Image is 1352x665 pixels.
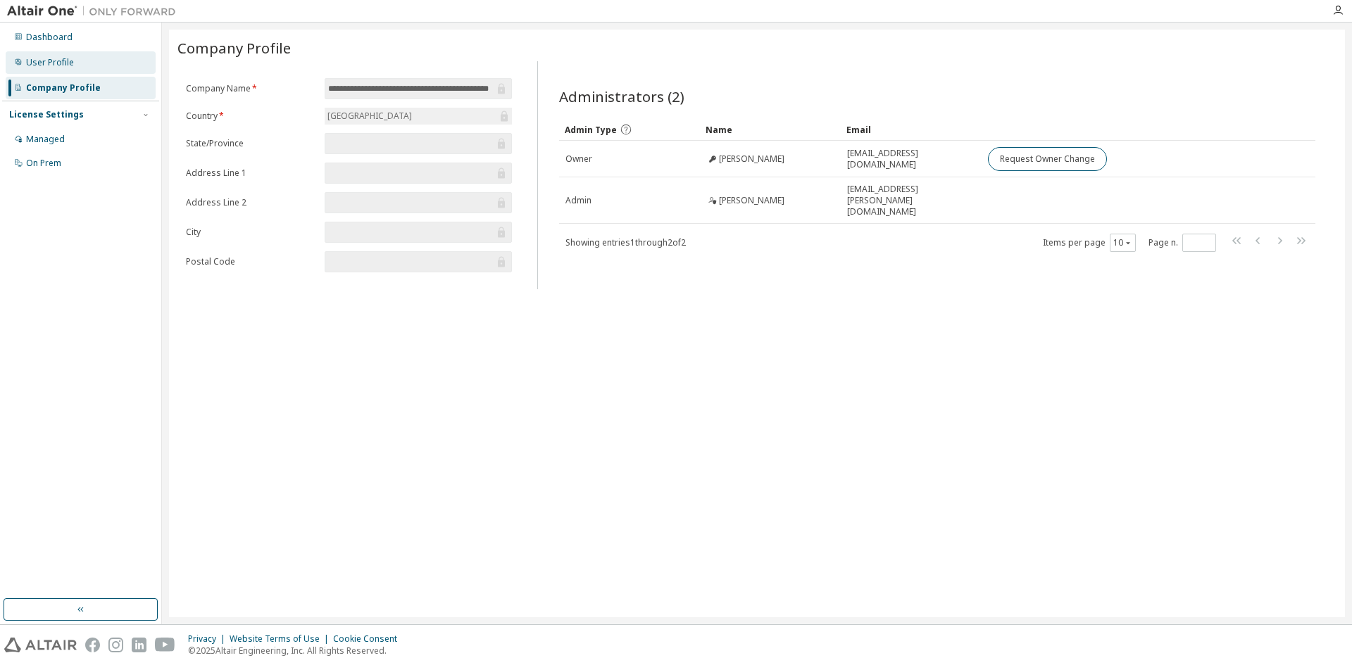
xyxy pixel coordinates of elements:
span: [EMAIL_ADDRESS][PERSON_NAME][DOMAIN_NAME] [847,184,975,217]
div: Email [846,118,976,141]
span: Administrators (2) [559,87,684,106]
label: Address Line 1 [186,167,316,179]
label: Address Line 2 [186,197,316,208]
div: Cookie Consent [333,633,406,645]
span: Page n. [1148,234,1216,252]
label: State/Province [186,138,316,149]
img: facebook.svg [85,638,100,652]
span: [PERSON_NAME] [719,195,784,206]
div: User Profile [26,57,74,68]
div: [GEOGRAPHIC_DATA] [325,108,414,124]
img: youtube.svg [155,638,175,652]
img: altair_logo.svg [4,638,77,652]
div: Website Terms of Use [230,633,333,645]
div: Name [706,118,835,141]
span: Owner [565,153,592,165]
div: Company Profile [26,82,101,94]
img: Altair One [7,4,183,18]
button: Request Owner Change [988,147,1107,171]
span: [PERSON_NAME] [719,153,784,165]
div: Privacy [188,633,230,645]
div: License Settings [9,109,84,120]
div: [GEOGRAPHIC_DATA] [325,108,512,125]
span: Showing entries 1 through 2 of 2 [565,236,686,248]
label: Country [186,110,316,122]
p: © 2025 Altair Engineering, Inc. All Rights Reserved. [188,645,406,657]
label: City [186,227,316,238]
div: Managed [26,134,65,145]
img: instagram.svg [108,638,123,652]
button: 10 [1113,237,1132,248]
div: On Prem [26,158,61,169]
div: Dashboard [26,32,73,43]
span: [EMAIL_ADDRESS][DOMAIN_NAME] [847,148,975,170]
img: linkedin.svg [132,638,146,652]
span: Company Profile [177,38,291,58]
span: Admin Type [565,124,617,136]
span: Items per page [1043,234,1136,252]
label: Postal Code [186,256,316,267]
label: Company Name [186,83,316,94]
span: Admin [565,195,591,206]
